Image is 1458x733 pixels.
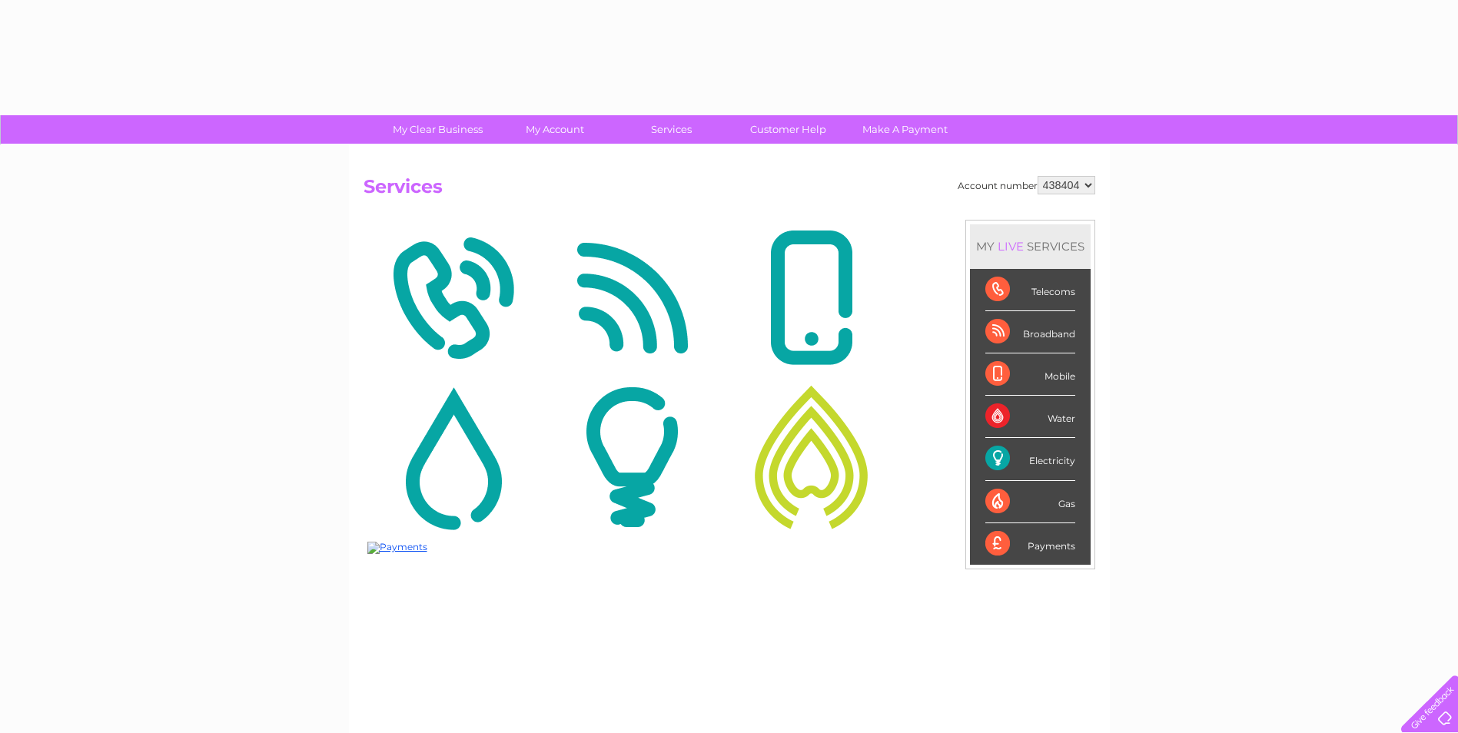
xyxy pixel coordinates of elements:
div: Payments [985,523,1075,565]
img: Payments [367,542,427,554]
h2: Services [364,176,1095,205]
div: Electricity [985,438,1075,480]
img: Gas [726,383,897,532]
img: Electricity [546,383,718,532]
div: LIVE [995,239,1027,254]
a: My Account [491,115,618,144]
img: Water [367,383,539,532]
a: Customer Help [725,115,852,144]
img: Telecoms [367,224,539,373]
div: MY SERVICES [970,224,1091,268]
div: Mobile [985,353,1075,396]
a: My Clear Business [374,115,501,144]
div: Telecoms [985,269,1075,311]
div: Water [985,396,1075,438]
img: Mobile [726,224,897,373]
a: Make A Payment [842,115,968,144]
div: Gas [985,481,1075,523]
a: Services [608,115,735,144]
div: Account number [958,176,1095,194]
div: Broadband [985,311,1075,353]
img: Broadband [546,224,718,373]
